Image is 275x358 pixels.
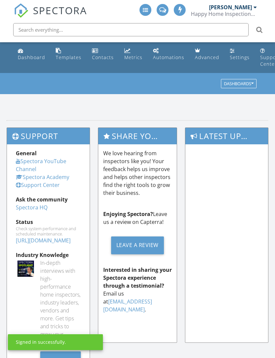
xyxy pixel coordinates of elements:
[56,54,81,60] div: Templates
[153,54,184,60] div: Automations
[227,45,252,64] a: Settings
[18,54,45,60] div: Dashboard
[14,3,28,18] img: The Best Home Inspection Software - Spectora
[230,54,250,60] div: Settings
[103,149,172,197] p: We love hearing from inspectors like you! Your feedback helps us improve and helps other inspecto...
[191,11,257,17] div: Happy Home Inspections, LLC
[221,79,257,89] button: Dashboards
[16,251,81,259] div: Industry Knowledge
[111,236,164,254] div: Leave a Review
[7,128,90,144] h3: Support
[224,82,254,86] div: Dashboards
[16,218,81,226] div: Status
[103,231,172,259] a: Leave a Review
[209,4,252,11] div: [PERSON_NAME]
[16,237,71,244] a: [URL][DOMAIN_NAME]
[16,339,66,345] div: Signed in successfully.
[16,204,47,211] a: Spectora HQ
[40,259,81,346] div: In-depth interviews with high-performance home inspectors, industry leaders, vendors and more. Ge...
[92,54,114,60] div: Contacts
[15,45,48,64] a: Dashboard
[33,3,87,17] span: SPECTORA
[16,173,69,181] a: Spectora Academy
[103,266,172,289] strong: Interested in sharing your Spectora experience through a testimonial?
[103,298,152,313] a: [EMAIL_ADDRESS][DOMAIN_NAME]
[98,128,177,144] h3: Share Your Spectora Experience
[195,54,219,60] div: Advanced
[103,210,172,226] p: Leave us a review on Capterra!
[103,266,172,313] p: Email us at .
[192,45,222,64] a: Advanced
[124,54,142,60] div: Metrics
[16,196,81,203] div: Ask the community
[17,261,34,277] img: Spectoraspolightmain
[89,45,116,64] a: Contacts
[16,158,66,173] a: Spectora YouTube Channel
[16,181,60,189] a: Support Center
[16,150,37,157] strong: General
[14,9,87,23] a: SPECTORA
[13,23,249,36] input: Search everything...
[53,45,84,64] a: Templates
[16,226,81,236] div: Check system performance and scheduled maintenance.
[185,128,268,144] h3: Latest Updates
[122,45,145,64] a: Metrics
[150,45,187,64] a: Automations (Advanced)
[103,210,153,218] strong: Enjoying Spectora?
